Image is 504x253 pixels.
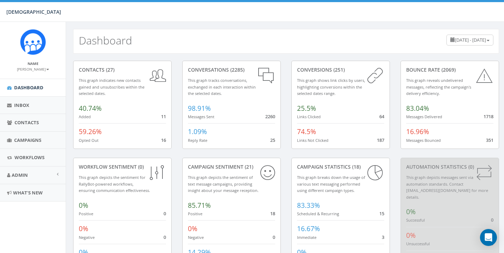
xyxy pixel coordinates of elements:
span: 0% [79,201,88,210]
span: Campaigns [14,137,41,143]
div: contacts [79,66,166,73]
span: (0) [137,163,144,170]
small: This graph depicts the sentiment of text message campaigns, providing insight about your message ... [188,175,259,193]
small: Reply Rate [188,138,207,143]
span: 16 [161,137,166,143]
div: Bounce Rate [406,66,493,73]
span: Contacts [14,119,39,126]
span: 0% [188,224,197,233]
span: 18 [270,210,275,217]
span: 98.91% [188,104,211,113]
span: 187 [377,137,384,143]
span: 0 [491,217,493,223]
a: [PERSON_NAME] [17,66,49,72]
span: 59.26% [79,127,102,136]
span: 351 [486,137,493,143]
small: Name [28,61,38,66]
span: Dashboard [14,84,43,91]
small: This graph depicts messages sent via automation standards. Contact [EMAIL_ADDRESS][DOMAIN_NAME] f... [406,175,488,200]
span: 0% [79,224,88,233]
span: What's New [13,189,43,196]
small: Links Clicked [297,114,321,119]
div: conversations [188,66,275,73]
span: 40.74% [79,104,102,113]
small: This graph reveals undelivered messages, reflecting the campaign's delivery efficiency. [406,78,471,96]
small: Links Not Clicked [297,138,328,143]
span: 25.5% [297,104,316,113]
span: 85.71% [188,201,211,210]
span: (0) [467,163,474,170]
div: Open Intercom Messenger [480,229,497,246]
small: This graph tracks conversations, exchanged in each interaction within the selected dates. [188,78,256,96]
span: (251) [332,66,345,73]
small: Successful [406,217,425,223]
span: 3 [382,234,384,240]
span: (18) [351,163,361,170]
span: 83.33% [297,201,320,210]
small: Positive [188,211,202,216]
span: 2260 [265,113,275,120]
span: 1718 [484,113,493,120]
span: 0 [164,234,166,240]
span: 11 [161,113,166,120]
span: 83.04% [406,104,429,113]
span: (27) [105,66,114,73]
small: Scheduled & Recurring [297,211,339,216]
span: (21) [243,163,253,170]
div: Campaign Sentiment [188,163,275,170]
span: 64 [379,113,384,120]
span: Workflows [14,154,45,161]
div: Automation Statistics [406,163,493,170]
span: 0% [406,207,416,216]
small: Messages Bounced [406,138,441,143]
small: Opted Out [79,138,99,143]
span: [DEMOGRAPHIC_DATA] [6,8,61,15]
span: 16.67% [297,224,320,233]
span: 25 [270,137,275,143]
small: Messages Sent [188,114,214,119]
span: 1.09% [188,127,207,136]
span: 0% [406,231,416,240]
span: 16.96% [406,127,429,136]
small: Negative [79,235,95,240]
div: Campaign Statistics [297,163,384,170]
small: Messages Delivered [406,114,442,119]
small: Unsuccessful [406,241,430,246]
small: Negative [188,235,204,240]
small: This graph depicts the sentiment for RallyBot-powered workflows, ensuring communication effective... [79,175,150,193]
span: [DATE] - [DATE] [455,37,486,43]
div: Workflow Sentiment [79,163,166,170]
span: (2285) [229,66,244,73]
small: Immediate [297,235,316,240]
div: conversions [297,66,384,73]
small: Positive [79,211,93,216]
span: 74.5% [297,127,316,136]
small: This graph breaks down the usage of various text messaging performed using different campaign types. [297,175,365,193]
span: 0 [164,210,166,217]
small: This graph shows link clicks by users, highlighting conversions within the selected dates range. [297,78,365,96]
span: 15 [379,210,384,217]
small: This graph indicates new contacts gained and unsubscribes within the selected dates. [79,78,144,96]
span: (2069) [440,66,456,73]
span: Admin [12,172,28,178]
img: Rally_Platform_Icon.png [20,29,46,55]
span: Inbox [14,102,29,108]
small: [PERSON_NAME] [17,67,49,72]
span: 0 [273,234,275,240]
h2: Dashboard [79,35,132,46]
small: Added [79,114,91,119]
